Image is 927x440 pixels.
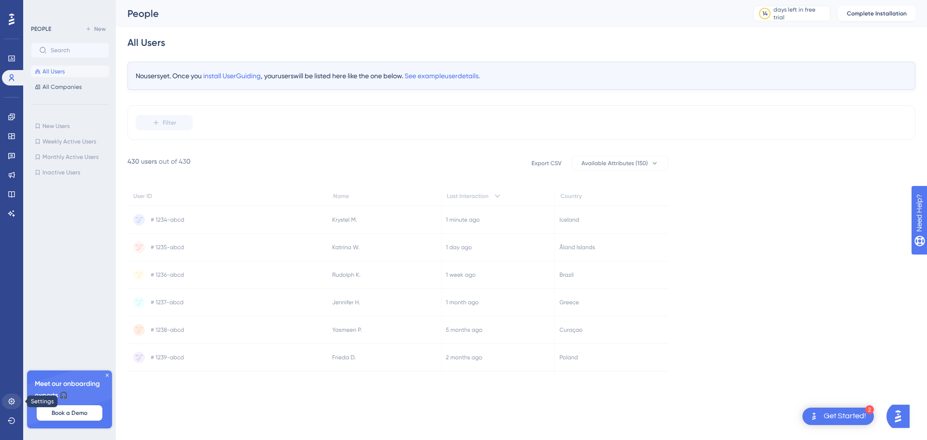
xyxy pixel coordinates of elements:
[52,409,87,417] span: Book a Demo
[127,62,915,90] div: No users yet. Once you , your users will be listed here like the one below.
[31,120,109,132] button: New Users
[94,25,106,33] span: New
[35,378,104,401] span: Meet our onboarding experts 🎧
[127,36,165,49] div: All Users
[886,402,915,431] iframe: UserGuiding AI Assistant Launcher
[31,66,109,77] button: All Users
[82,23,109,35] button: New
[405,72,480,80] span: See example user details.
[42,83,82,91] span: All Companies
[127,7,729,20] div: People
[31,136,109,147] button: Weekly Active Users
[762,10,768,17] div: 14
[31,25,51,33] div: PEOPLE
[31,151,109,163] button: Monthly Active Users
[42,153,98,161] span: Monthly Active Users
[42,169,80,176] span: Inactive Users
[808,411,820,422] img: launcher-image-alternative-text
[847,10,907,17] span: Complete Installation
[838,6,915,21] button: Complete Installation
[37,405,102,421] button: Book a Demo
[773,6,827,21] div: days left in free trial
[136,115,193,130] button: Filter
[42,138,96,145] span: Weekly Active Users
[203,72,261,80] span: install UserGuiding
[824,411,866,422] div: Get Started!
[31,81,109,93] button: All Companies
[163,119,176,127] span: Filter
[23,2,60,14] span: Need Help?
[802,408,874,425] div: Open Get Started! checklist, remaining modules: 2
[31,167,109,178] button: Inactive Users
[42,122,70,130] span: New Users
[42,68,65,75] span: All Users
[865,405,874,414] div: 2
[51,47,101,54] input: Search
